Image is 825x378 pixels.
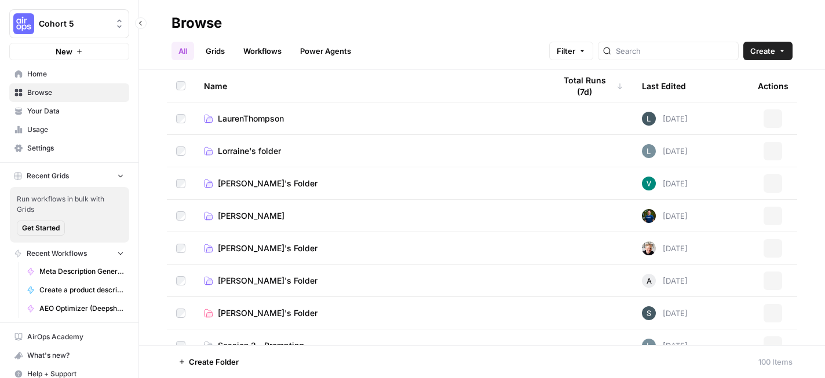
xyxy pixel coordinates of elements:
span: [PERSON_NAME]'s Folder [218,243,317,254]
span: Usage [27,124,124,135]
img: lv9aeu8m5xbjlu53qhb6bdsmtbjy [642,144,656,158]
div: Browse [171,14,222,32]
img: lv9aeu8m5xbjlu53qhb6bdsmtbjy [642,339,656,353]
div: [DATE] [642,274,688,288]
div: What's new? [10,347,129,364]
span: AirOps Academy [27,332,124,342]
span: [PERSON_NAME]'s Folder [218,275,317,287]
img: Cohort 5 Logo [13,13,34,34]
span: Meta Description Generator (Deepshikha) [39,266,124,277]
img: eo9lktsprry8209vkn7ycobjpxcc [642,112,656,126]
a: Settings [9,139,129,157]
a: Usage [9,120,129,139]
span: [PERSON_NAME] [218,210,284,222]
a: AEO Optimizer (Deepshikha) [21,299,129,318]
a: Meta Description Generator (Deepshikha) [21,262,129,281]
img: 935t5o3ujyg5cl1tvksx6hltjbvk [642,177,656,190]
a: Workflows [236,42,289,60]
a: [PERSON_NAME]'s Folder [204,307,536,319]
img: 2o0kkxn9fh134egdy59ddfshx893 [642,241,656,255]
span: AEO Optimizer (Deepshikha) [39,303,124,314]
a: Session 2 - Prompting [204,340,536,351]
button: Workspace: Cohort 5 [9,9,129,38]
a: Your Data [9,102,129,120]
span: Browse [27,87,124,98]
span: Create Folder [189,356,239,368]
a: Home [9,65,129,83]
div: 100 Items [758,356,793,368]
a: [PERSON_NAME]'s Folder [204,178,536,189]
div: [DATE] [642,339,688,353]
span: Home [27,69,124,79]
button: Create Folder [171,353,246,371]
button: New [9,43,129,60]
button: Recent Workflows [9,245,129,262]
button: Get Started [17,221,65,236]
div: [DATE] [642,209,688,223]
span: [PERSON_NAME]'s Folder [218,178,317,189]
img: 68soq3pkptmntqpesssmmm5ejrlv [642,209,656,223]
span: Create [750,45,775,57]
input: Search [616,45,733,57]
span: Lorraine's folder [218,145,281,157]
button: What's new? [9,346,129,365]
a: AirOps Academy [9,328,129,346]
div: Total Runs (7d) [555,70,623,102]
a: [PERSON_NAME]'s Folder [204,275,536,287]
a: Power Agents [293,42,358,60]
div: Actions [758,70,789,102]
span: A [647,275,652,287]
span: Create a product description (Deepshikha) [39,285,124,295]
a: [PERSON_NAME]'s Folder [204,243,536,254]
button: Filter [549,42,593,60]
button: Recent Grids [9,167,129,185]
span: Session 2 - Prompting [218,340,304,351]
a: Lorraine's folder [204,145,536,157]
div: [DATE] [642,177,688,190]
button: Create [743,42,793,60]
span: [PERSON_NAME]'s Folder [218,307,317,319]
span: LaurenThompson [218,113,284,124]
span: Cohort 5 [39,18,109,30]
div: [DATE] [642,241,688,255]
a: Create a product description (Deepshikha) [21,281,129,299]
div: [DATE] [642,112,688,126]
img: l7wc9lttar9mml2em7ssp1le7bvz [642,306,656,320]
span: Recent Workflows [27,248,87,259]
a: LaurenThompson [204,113,536,124]
span: Your Data [27,106,124,116]
span: Settings [27,143,124,153]
div: Name [204,70,536,102]
span: New [56,46,72,57]
div: [DATE] [642,306,688,320]
span: Get Started [22,223,60,233]
div: [DATE] [642,144,688,158]
span: Filter [557,45,575,57]
a: [PERSON_NAME] [204,210,536,222]
a: Browse [9,83,129,102]
a: Grids [199,42,232,60]
div: Last Edited [642,70,686,102]
a: All [171,42,194,60]
span: Recent Grids [27,171,69,181]
span: Run workflows in bulk with Grids [17,194,122,215]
